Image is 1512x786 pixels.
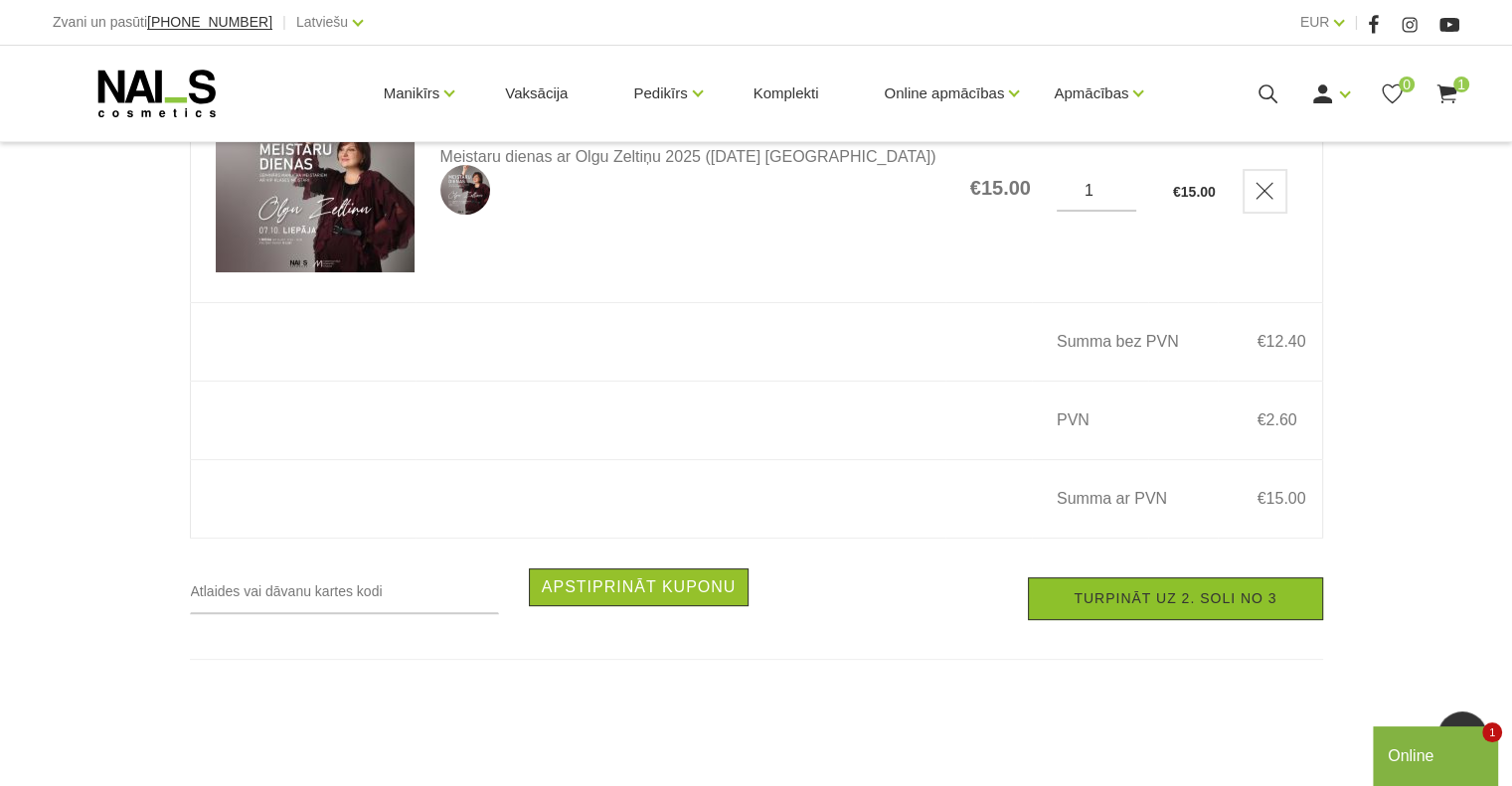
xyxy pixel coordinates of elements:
[489,46,584,141] a: Vaksācija
[1258,333,1266,350] span: €
[1032,382,1218,460] td: PVN
[53,10,272,35] div: Zvani un pasūti
[529,568,750,606] button: Apstiprināt kuponu
[970,176,1031,200] span: €15.00
[1300,10,1330,34] a: EUR
[296,10,348,34] a: Latviešu
[738,46,835,141] a: Komplekti
[282,10,286,35] span: |
[1054,54,1128,133] a: Apmācības
[1258,490,1266,507] span: €
[884,54,1004,133] a: Online apmācības
[1265,490,1305,507] span: 15.00
[1380,81,1405,106] a: 0
[216,110,415,272] img: Meistaru dienas ar Olgu Zeltiņu 2025 (07.10.25 Liepāja)
[1032,460,1218,539] td: Summa ar PVN
[1181,184,1216,200] span: 15.00
[440,149,944,215] a: Meistaru dienas ar Olgu Zeltiņu 2025 ([DATE] [GEOGRAPHIC_DATA])
[1265,411,1296,428] span: 2.60
[1354,10,1358,35] span: |
[384,54,440,133] a: Manikīrs
[633,54,687,133] a: Pedikīrs
[1265,333,1305,350] span: 12.40
[190,568,499,614] input: Atlaides vai dāvanu kartes kodi
[1032,303,1218,382] td: Summa bez PVN
[1258,411,1266,428] span: €
[1173,184,1181,200] span: €
[1028,577,1322,620] a: Turpināt uz 2. soli no 3
[1434,81,1459,106] a: 1
[1373,722,1502,786] iframe: chat widget
[1243,169,1287,214] a: Delete
[440,165,490,215] img: <p data-end="204" data-start="108">✨ <strong data-end="150" data-start="110">Meistaru dienas ar O...
[147,14,272,30] span: [PHONE_NUMBER]
[1399,77,1415,92] span: 0
[147,15,272,30] a: [PHONE_NUMBER]
[1453,77,1469,92] span: 1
